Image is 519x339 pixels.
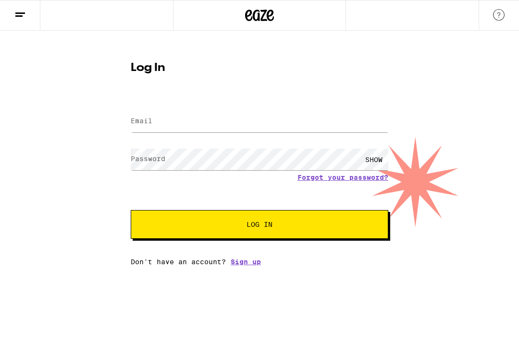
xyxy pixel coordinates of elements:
div: SHOW [359,149,388,170]
h1: Log In [131,62,388,74]
span: Log In [247,221,272,228]
label: Email [131,117,152,125]
span: Hi. Need any help? [6,7,69,14]
input: Email [131,111,388,132]
a: Sign up [231,258,261,266]
label: Password [131,155,165,163]
button: Log In [131,210,388,239]
a: Forgot your password? [297,174,388,181]
div: Don't have an account? [131,258,388,266]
